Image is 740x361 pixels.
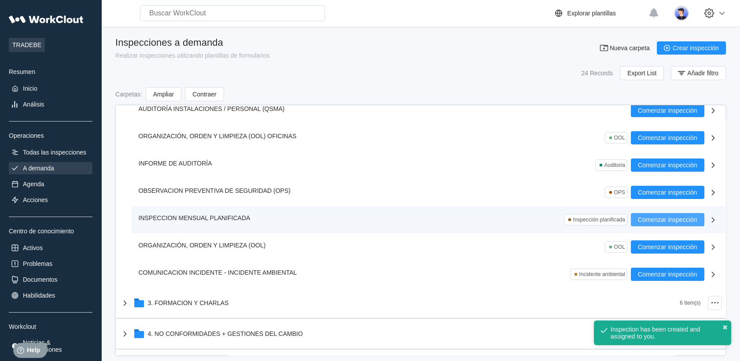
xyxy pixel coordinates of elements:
span: Comenzar inspección [638,107,697,114]
div: Inspecciones a demanda [115,37,269,48]
div: Agenda [23,180,44,188]
div: Habilidades [23,292,55,299]
div: Todas las inspecciones [23,149,86,156]
span: Comenzar inspección [638,217,697,223]
div: Noticias & atualizaciones [23,339,91,353]
div: Inspection has been created and assigned to you. [611,326,704,340]
a: Problemas [9,258,92,270]
input: Buscar WorkClout [140,5,325,21]
a: COMUNICACION INCIDENTE - INCIDENTE AMBIENTALIncidente ambientalComenzar inspección [132,261,725,288]
a: ORGANIZACIÓN, ORDEN Y LIMPIEZA (OOL) OFICINASOOLComenzar inspección [132,124,725,151]
div: OOL [614,244,625,250]
div: Inicio [23,85,37,92]
span: Comenzar inspección [638,162,697,168]
a: Todas las inspecciones [9,146,92,158]
div: 4. NO CONFORMIDADES + GESTIONES DEL CAMBIO [148,330,303,337]
div: Resumen [9,68,92,75]
a: Acciones [9,194,92,206]
span: Añadir filtro [687,70,718,76]
div: Centro de conocimiento [9,228,92,235]
span: Comenzar inspección [638,244,697,250]
button: close [722,324,728,331]
a: INFORME DE AUDITORÍAAuditoriaComenzar inspección [132,151,725,179]
span: Crear inspección [673,45,719,51]
a: A demanda [9,162,92,174]
span: Comenzar inspección [638,135,697,141]
span: COMUNICACION INCIDENTE - INCIDENTE AMBIENTAL [139,269,297,276]
a: Activos [9,242,92,254]
button: Añadir filtro [671,66,726,80]
div: OPS [614,189,625,195]
div: 3. FORMACION Y CHARLAS [148,299,229,306]
span: TRADEBE [9,38,45,52]
span: AUDITORÍA INSTALACIONES / PERSONAL (QSMA) [139,105,285,112]
a: ORGANIZACIÓN, ORDEN Y LIMPIEZA (OOL)OOLComenzar inspección [132,233,725,261]
span: INSPECCION MENSUAL PLANIFICADA [139,214,250,221]
button: Export List [620,66,664,80]
span: Ampliar [153,91,174,97]
span: Contraer [192,91,216,97]
a: Explorar plantillas [553,8,644,18]
span: Export List [627,70,656,76]
button: Crear inspección [657,41,726,55]
button: Comenzar inspección [631,268,704,281]
img: user-5.png [674,6,689,21]
button: Contraer [185,87,224,101]
span: OBSERVACION PREVENTIVA DE SEGURIDAD (OPS) [139,187,291,194]
span: INFORME DE AUDITORÍA [139,160,212,167]
button: Nueva carpeta [594,41,657,55]
button: Ampliar [146,87,181,101]
a: Análisis [9,98,92,111]
button: Comenzar inspección [631,131,704,144]
div: Workclout [9,323,92,330]
div: Operaciones [9,132,92,139]
div: Carpetas : [115,91,142,98]
div: Activos [23,244,43,251]
button: Comenzar inspección [631,240,704,254]
span: Nueva carpeta [610,45,650,51]
div: A demanda [23,165,54,172]
span: Comenzar inspección [638,189,697,195]
div: Explorar plantillas [567,10,616,17]
span: Comenzar inspección [638,271,697,277]
div: Realizar inspecciones utilizando plantillas de formularios [115,52,269,59]
div: Documentos [23,276,58,283]
div: 24 Records [581,70,613,77]
button: Comenzar inspección [631,213,704,226]
a: Habilidades [9,289,92,302]
div: Análisis [23,101,44,108]
button: Comenzar inspección [631,104,704,117]
div: Incidente ambiental [579,271,625,277]
div: Acciones [23,196,48,203]
a: Documentos [9,273,92,286]
button: Comenzar inspección [631,186,704,199]
div: Problemas [23,260,52,267]
a: OBSERVACION PREVENTIVA DE SEGURIDAD (OPS)OPSComenzar inspección [132,179,725,206]
div: OOL [614,135,625,141]
div: Inspección planificada [573,217,625,223]
div: 6 Item(s) [680,300,700,306]
a: INSPECCION MENSUAL PLANIFICADAInspección planificadaComenzar inspección [132,206,725,233]
span: ORGANIZACIÓN, ORDEN Y LIMPIEZA (OOL) OFICINAS [139,133,297,140]
button: Comenzar inspección [631,158,704,172]
a: AUDITORÍA INSTALACIONES / PERSONAL (QSMA)Comenzar inspección [132,97,725,124]
div: Auditoria [604,162,625,168]
a: Noticias & atualizaciones [9,337,92,355]
a: Agenda [9,178,92,190]
span: ORGANIZACIÓN, ORDEN Y LIMPIEZA (OOL) [139,242,266,249]
a: Inicio [9,82,92,95]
